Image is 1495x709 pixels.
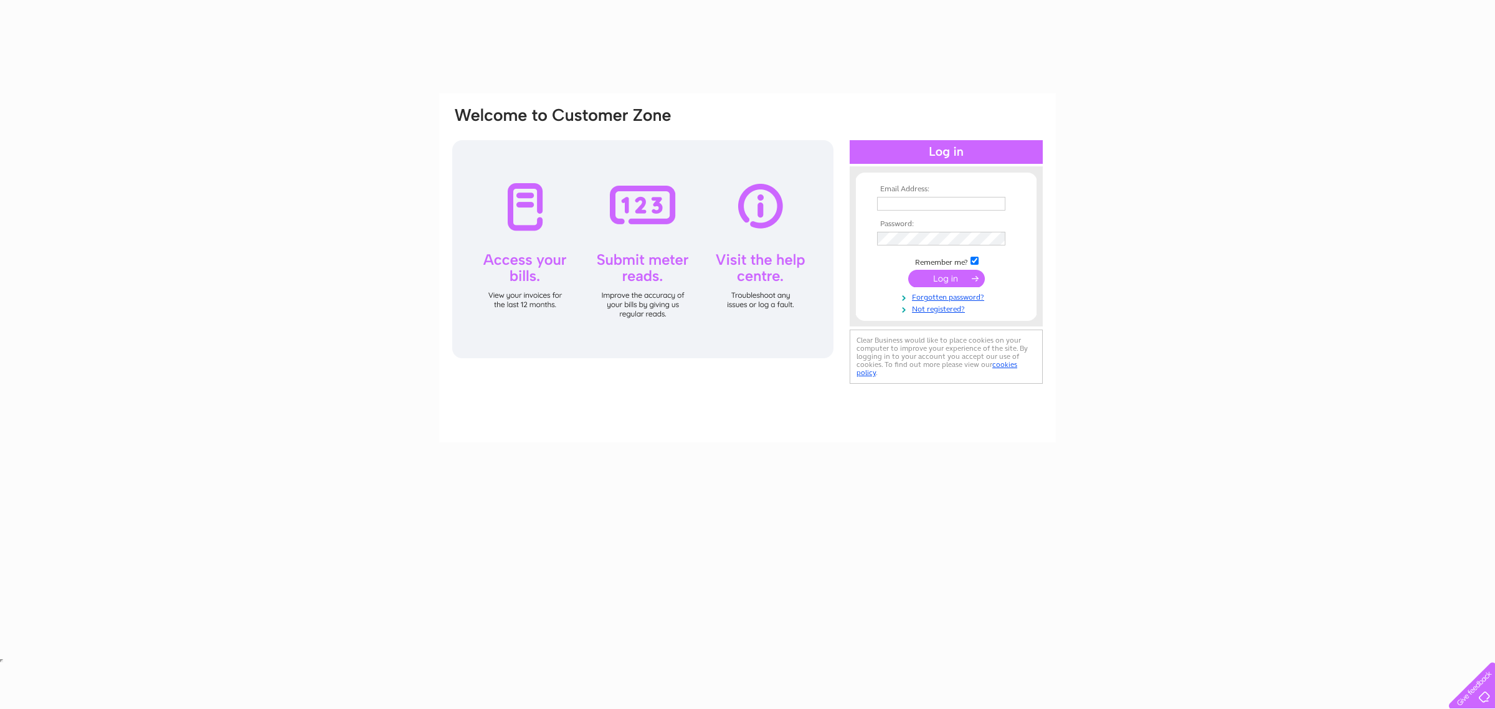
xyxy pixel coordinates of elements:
[850,330,1043,384] div: Clear Business would like to place cookies on your computer to improve your experience of the sit...
[877,290,1018,302] a: Forgotten password?
[908,270,985,287] input: Submit
[877,302,1018,314] a: Not registered?
[874,185,1018,194] th: Email Address:
[857,360,1017,377] a: cookies policy
[874,255,1018,267] td: Remember me?
[874,220,1018,229] th: Password:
